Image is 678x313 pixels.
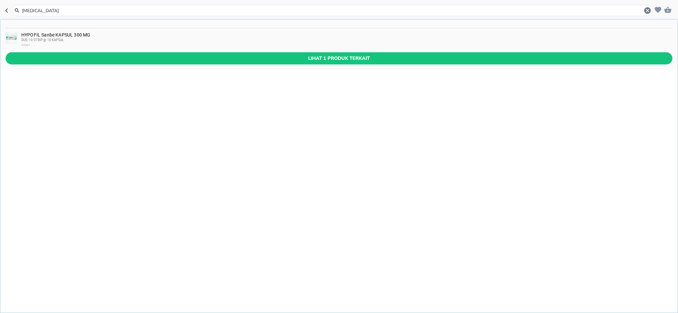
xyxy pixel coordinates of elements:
span: SANBE [21,44,30,47]
div: HYPOFIL Sanbe KAPSUL 300 MG [21,32,672,48]
span: DUS, 10 STRIP @ 10 KAPSUL [21,38,64,42]
span: Lihat 1 produk terkait [11,54,667,62]
input: Cari 4000+ produk di sini [21,7,644,14]
button: Lihat 1 produk terkait [6,52,672,64]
